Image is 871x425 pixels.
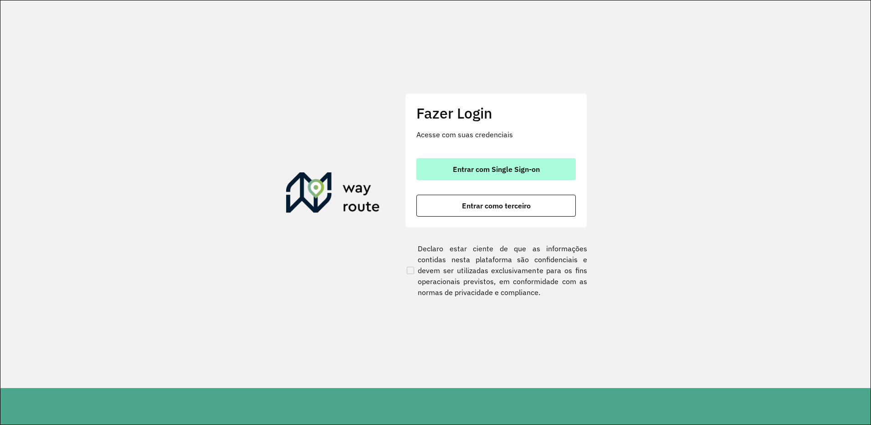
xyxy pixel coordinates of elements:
label: Declaro estar ciente de que as informações contidas nesta plataforma são confidenciais e devem se... [405,243,587,298]
span: Entrar como terceiro [462,202,531,209]
button: button [416,195,576,217]
h2: Fazer Login [416,104,576,122]
button: button [416,158,576,180]
p: Acesse com suas credenciais [416,129,576,140]
img: Roteirizador AmbevTech [286,172,380,216]
span: Entrar com Single Sign-on [453,166,540,173]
